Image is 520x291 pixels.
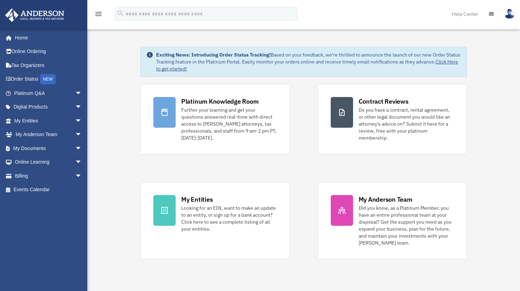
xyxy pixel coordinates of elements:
a: My Anderson Teamarrow_drop_down [5,128,93,142]
a: Digital Productsarrow_drop_down [5,100,93,114]
a: Online Learningarrow_drop_down [5,155,93,169]
a: Events Calendar [5,183,93,197]
a: Click Here to get started! [156,59,458,72]
div: My Anderson Team [359,195,412,204]
a: Platinum Q&Aarrow_drop_down [5,86,93,100]
a: Home [5,31,89,45]
div: Did you know, as a Platinum Member, you have an entire professional team at your disposal? Get th... [359,204,454,246]
a: Online Ordering [5,45,93,59]
a: My Entitiesarrow_drop_down [5,114,93,128]
span: arrow_drop_down [75,155,89,170]
div: NEW [40,74,56,84]
span: arrow_drop_down [75,169,89,183]
a: My Entities Looking for an EIN, want to make an update to an entity, or sign up for a bank accoun... [140,182,290,259]
img: User Pic [504,9,515,19]
div: My Entities [181,195,213,204]
span: arrow_drop_down [75,114,89,128]
i: menu [94,10,103,18]
div: Platinum Knowledge Room [181,97,259,106]
img: Anderson Advisors Platinum Portal [3,8,66,22]
div: Do you have a contract, rental agreement, or other legal document you would like an attorney's ad... [359,106,454,141]
div: Looking for an EIN, want to make an update to an entity, or sign up for a bank account? Click her... [181,204,277,232]
span: arrow_drop_down [75,141,89,156]
a: Billingarrow_drop_down [5,169,93,183]
div: Contract Reviews [359,97,409,106]
i: search [117,9,124,17]
a: My Anderson Team Did you know, as a Platinum Member, you have an entire professional team at your... [318,182,467,259]
strong: Exciting News: Introducing Order Status Tracking! [156,52,271,58]
a: My Documentsarrow_drop_down [5,141,93,155]
span: arrow_drop_down [75,128,89,142]
span: arrow_drop_down [75,100,89,114]
span: arrow_drop_down [75,86,89,100]
div: Further your learning and get your questions answered real-time with direct access to [PERSON_NAM... [181,106,277,141]
a: Platinum Knowledge Room Further your learning and get your questions answered real-time with dire... [140,84,290,154]
a: Contract Reviews Do you have a contract, rental agreement, or other legal document you would like... [318,84,467,154]
a: menu [94,12,103,18]
div: Based on your feedback, we're thrilled to announce the launch of our new Order Status Tracking fe... [156,51,461,72]
a: Tax Organizers [5,58,93,72]
a: Order StatusNEW [5,72,93,87]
